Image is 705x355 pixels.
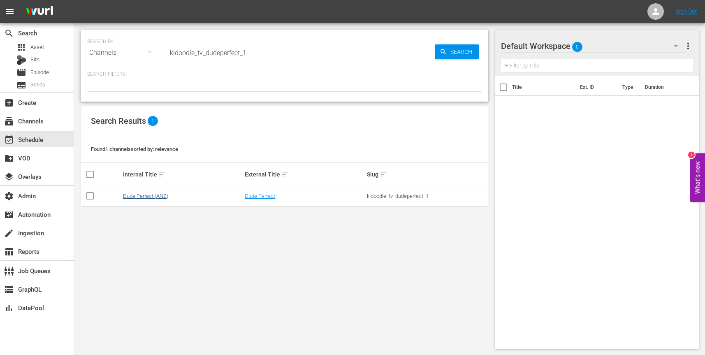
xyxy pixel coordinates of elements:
[4,28,14,38] span: Search
[123,193,168,199] a: Dude Perfect (ANZ)
[512,76,575,99] th: Title
[30,43,44,51] span: Asset
[148,116,158,126] span: 1
[4,172,14,182] span: Overlays
[4,116,14,126] span: Channels
[501,35,686,58] div: Default Workspace
[245,193,275,199] a: Dude Perfect
[16,67,26,77] span: Episode
[16,80,26,90] span: Series
[683,36,693,56] button: more_vert
[4,228,14,238] span: Ingestion
[4,247,14,257] span: Reports
[30,81,45,89] span: Series
[575,76,618,99] th: Ext. ID
[4,210,14,220] span: Automation
[617,76,640,99] th: Type
[640,76,689,99] th: Duration
[367,169,487,179] div: Slug
[87,41,160,64] div: Channels
[4,266,14,276] span: Job Queues
[676,8,697,15] a: Sign Out
[688,151,695,158] div: 1
[30,68,49,77] span: Episode
[16,55,26,65] div: Bits
[91,146,178,152] span: Found 1 channels sorted by: relevance
[435,44,479,59] button: Search
[5,7,15,16] span: menu
[158,171,166,178] span: sort
[4,153,14,163] span: VOD
[91,116,146,126] span: Search Results
[690,153,705,202] button: Open Feedback Widget
[4,135,14,145] span: Schedule
[572,38,582,56] span: 0
[123,169,243,179] div: Internal Title
[245,169,364,179] div: External Title
[4,98,14,108] span: Create
[20,2,59,21] img: ans4CAIJ8jUAAAAAAAAAAAAAAAAAAAAAAAAgQb4GAAAAAAAAAAAAAAAAAAAAAAAAJMjXAAAAAAAAAAAAAAAAAAAAAAAAgAT5G...
[447,44,479,59] span: Search
[4,285,14,295] span: GraphQL
[683,41,693,51] span: more_vert
[380,171,387,178] span: sort
[367,193,487,199] div: kidoodle_tv_dudeperfect_1
[87,71,482,78] p: Search Filters:
[16,42,26,52] span: Asset
[4,191,14,201] span: Admin
[30,56,39,64] span: Bits
[281,171,289,178] span: sort
[4,303,14,313] span: DataPool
